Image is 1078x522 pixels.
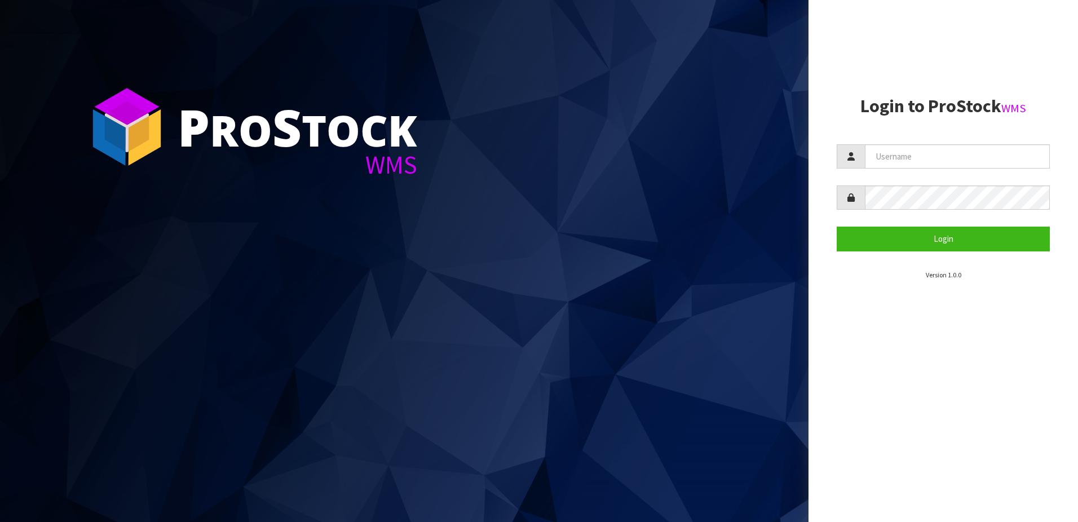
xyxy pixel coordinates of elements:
small: Version 1.0.0 [926,271,961,279]
div: ro tock [178,101,417,152]
span: P [178,92,210,161]
input: Username [865,144,1050,169]
span: S [272,92,302,161]
small: WMS [1001,101,1026,116]
h2: Login to ProStock [837,96,1050,116]
button: Login [837,227,1050,251]
img: ProStock Cube [85,85,169,169]
div: WMS [178,152,417,178]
